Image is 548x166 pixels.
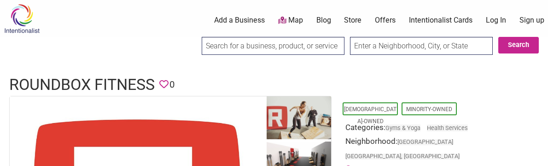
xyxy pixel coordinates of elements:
button: Search [498,37,539,53]
a: Health Services [427,125,468,131]
a: Minority-Owned [406,106,452,113]
a: Sign up [519,15,544,25]
div: Neighborhood: [345,136,520,164]
h1: Roundbox Fitness [9,74,155,96]
a: Intentionalist Cards [409,15,472,25]
span: [GEOGRAPHIC_DATA], [GEOGRAPHIC_DATA] [345,154,460,160]
a: Log In [486,15,506,25]
input: Enter a Neighborhood, City, or State [350,37,493,55]
div: Categories: [345,122,520,136]
a: Offers [375,15,396,25]
span: 0 [169,77,175,92]
a: Map [278,15,303,26]
span: [GEOGRAPHIC_DATA] [397,139,453,145]
a: Add a Business [214,15,265,25]
a: Blog [316,15,331,25]
input: Search for a business, product, or service [202,37,344,55]
a: Store [344,15,361,25]
a: [DEMOGRAPHIC_DATA]-Owned [344,106,396,125]
span: You must be logged in to save favorites. [159,77,169,92]
a: Gyms & Yoga [385,125,420,131]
